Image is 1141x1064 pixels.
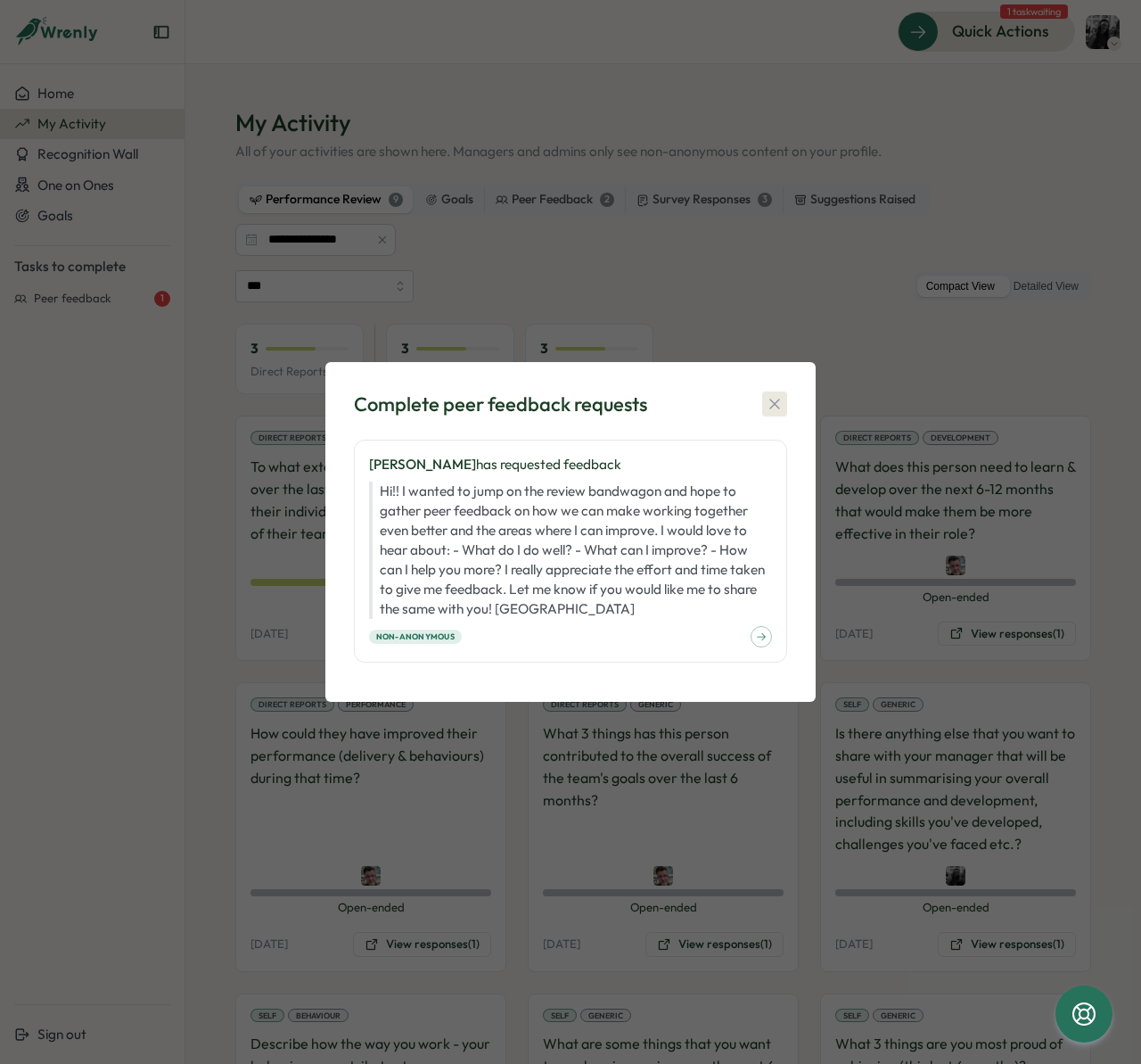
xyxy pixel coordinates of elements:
a: [PERSON_NAME]has requested feedback Hi!! I wanted to jump on the review bandwagon and hope to gat... [354,440,787,663]
p: has requested feedback [369,455,772,474]
p: Hi!! I wanted to jump on the review bandwagon and hope to gather peer feedback on how we can make... [369,482,772,619]
span: [PERSON_NAME] [369,456,476,473]
div: Complete peer feedback requests [354,391,647,418]
span: Non-anonymous [376,631,455,643]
